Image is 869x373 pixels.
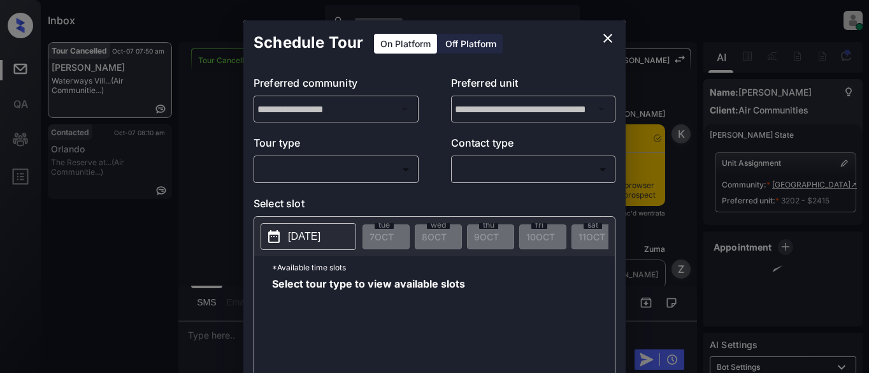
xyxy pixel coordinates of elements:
[243,20,373,65] h2: Schedule Tour
[451,75,616,96] p: Preferred unit
[288,229,320,244] p: [DATE]
[595,26,621,51] button: close
[254,75,419,96] p: Preferred community
[439,34,503,54] div: Off Platform
[254,196,615,216] p: Select slot
[451,135,616,156] p: Contact type
[272,256,615,279] p: *Available time slots
[254,135,419,156] p: Tour type
[374,34,437,54] div: On Platform
[261,223,356,250] button: [DATE]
